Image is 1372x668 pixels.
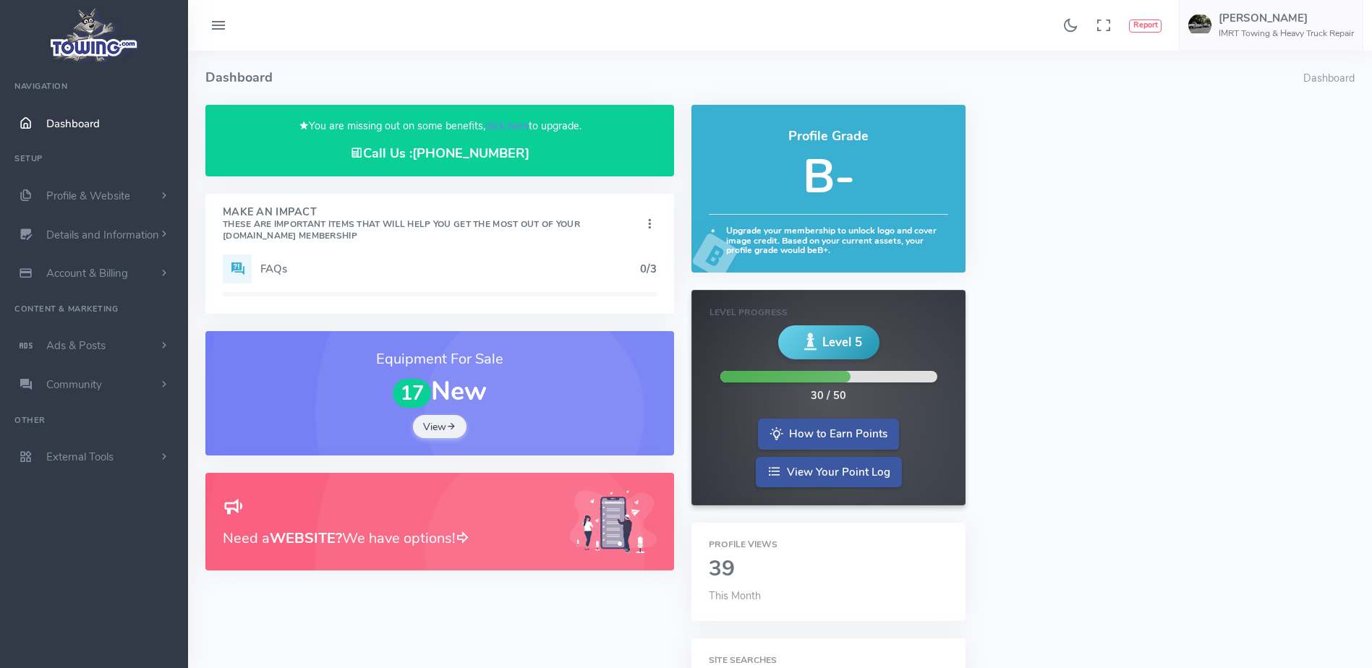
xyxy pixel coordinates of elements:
h5: FAQs [260,263,640,275]
h5: [PERSON_NAME] [1219,12,1354,24]
small: These are important items that will help you get the most out of your [DOMAIN_NAME] Membership [223,218,580,241]
h3: Equipment For Sale [223,348,657,370]
li: Dashboard [1303,71,1355,87]
span: Dashboard [46,116,100,131]
span: Account & Billing [46,266,128,281]
img: logo [46,4,143,66]
img: Generic placeholder image [570,490,657,553]
span: Level 5 [822,333,862,351]
a: View Your Point Log [756,457,902,488]
span: Profile & Website [46,189,130,203]
h4: Profile Grade [709,129,948,144]
strong: B+ [817,244,828,256]
h6: Upgrade your membership to unlock logo and cover image credit. Based on your current assets, your... [709,226,948,255]
span: Community [46,377,102,392]
p: You are missing out on some benefits, to upgrade. [223,118,657,134]
h5: B- [709,151,948,202]
h4: Make An Impact [223,207,642,241]
a: click here [485,119,529,133]
h4: Dashboard [205,51,1303,105]
h1: New [223,377,657,408]
h3: Need a We have options! [223,527,553,549]
a: View [413,415,466,438]
h6: IMRT Towing & Heavy Truck Repair [1219,29,1354,38]
a: How to Earn Points [758,419,899,450]
h4: Call Us : [223,146,657,161]
span: External Tools [46,450,114,464]
img: user-image [1188,14,1211,37]
h6: Profile Views [709,540,948,549]
div: 30 / 50 [811,388,846,404]
a: [PHONE_NUMBER] [412,145,529,162]
h6: Level Progress [710,308,947,317]
span: This Month [709,588,761,603]
h5: 0/3 [640,263,657,275]
span: Ads & Posts [46,338,106,353]
h2: 39 [709,557,948,581]
span: Details and Information [46,228,159,242]
span: 17 [393,379,432,408]
button: Report [1129,20,1162,33]
h6: Site Searches [709,656,948,665]
b: WEBSITE? [270,528,342,548]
